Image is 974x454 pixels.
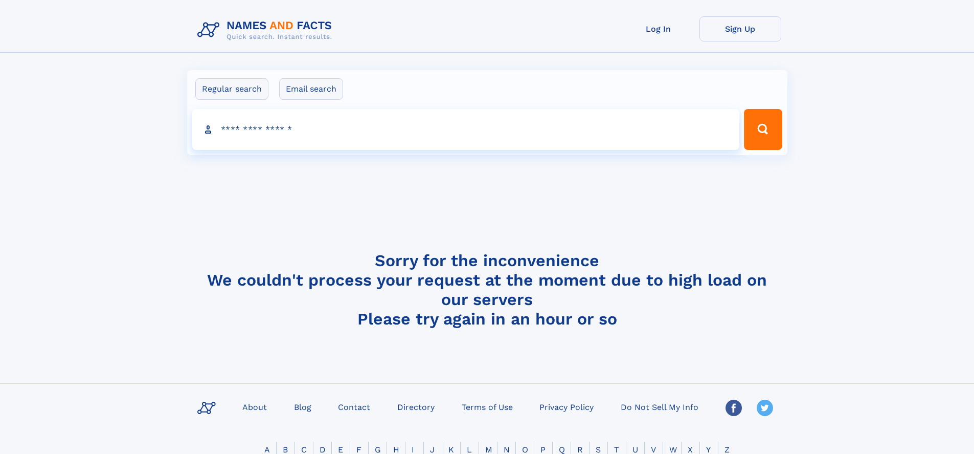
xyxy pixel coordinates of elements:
label: Regular search [195,78,268,100]
a: Sign Up [699,16,781,41]
button: Search Button [744,109,782,150]
label: Email search [279,78,343,100]
a: Blog [290,399,315,414]
h4: Sorry for the inconvenience We couldn't process your request at the moment due to high load on ou... [193,251,781,329]
img: Logo Names and Facts [193,16,341,44]
img: Facebook [726,400,742,416]
a: Contact [334,399,374,414]
a: About [238,399,271,414]
a: Directory [393,399,439,414]
input: search input [192,109,740,150]
a: Terms of Use [458,399,517,414]
a: Privacy Policy [535,399,598,414]
a: Log In [618,16,699,41]
a: Do Not Sell My Info [617,399,703,414]
img: Twitter [757,400,773,416]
